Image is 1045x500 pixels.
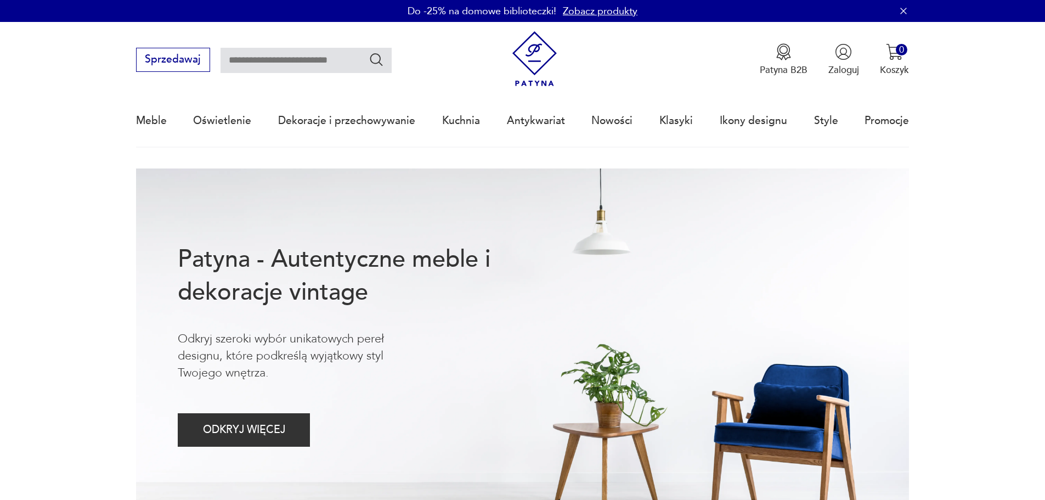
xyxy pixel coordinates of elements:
a: Ikony designu [720,95,787,146]
img: Ikonka użytkownika [835,43,852,60]
a: ODKRYJ WIĘCEJ [178,426,310,435]
a: Nowości [591,95,632,146]
button: Patyna B2B [760,43,807,76]
div: 0 [896,44,907,55]
p: Koszyk [880,64,909,76]
h1: Patyna - Autentyczne meble i dekoracje vintage [178,243,533,309]
a: Klasyki [659,95,693,146]
a: Dekoracje i przechowywanie [278,95,415,146]
button: ODKRYJ WIĘCEJ [178,413,310,447]
a: Ikona medaluPatyna B2B [760,43,807,76]
img: Patyna - sklep z meblami i dekoracjami vintage [507,31,562,87]
p: Patyna B2B [760,64,807,76]
button: 0Koszyk [880,43,909,76]
p: Zaloguj [828,64,859,76]
button: Szukaj [369,52,385,68]
button: Sprzedawaj [136,48,210,72]
p: Do -25% na domowe biblioteczki! [408,4,556,18]
button: Zaloguj [828,43,859,76]
a: Promocje [865,95,909,146]
a: Kuchnia [442,95,480,146]
p: Odkryj szeroki wybór unikatowych pereł designu, które podkreślą wyjątkowy styl Twojego wnętrza. [178,330,428,382]
img: Ikona medalu [775,43,792,60]
img: Ikona koszyka [886,43,903,60]
a: Meble [136,95,167,146]
a: Sprzedawaj [136,56,210,65]
a: Oświetlenie [193,95,251,146]
a: Style [814,95,838,146]
a: Zobacz produkty [563,4,637,18]
a: Antykwariat [507,95,565,146]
